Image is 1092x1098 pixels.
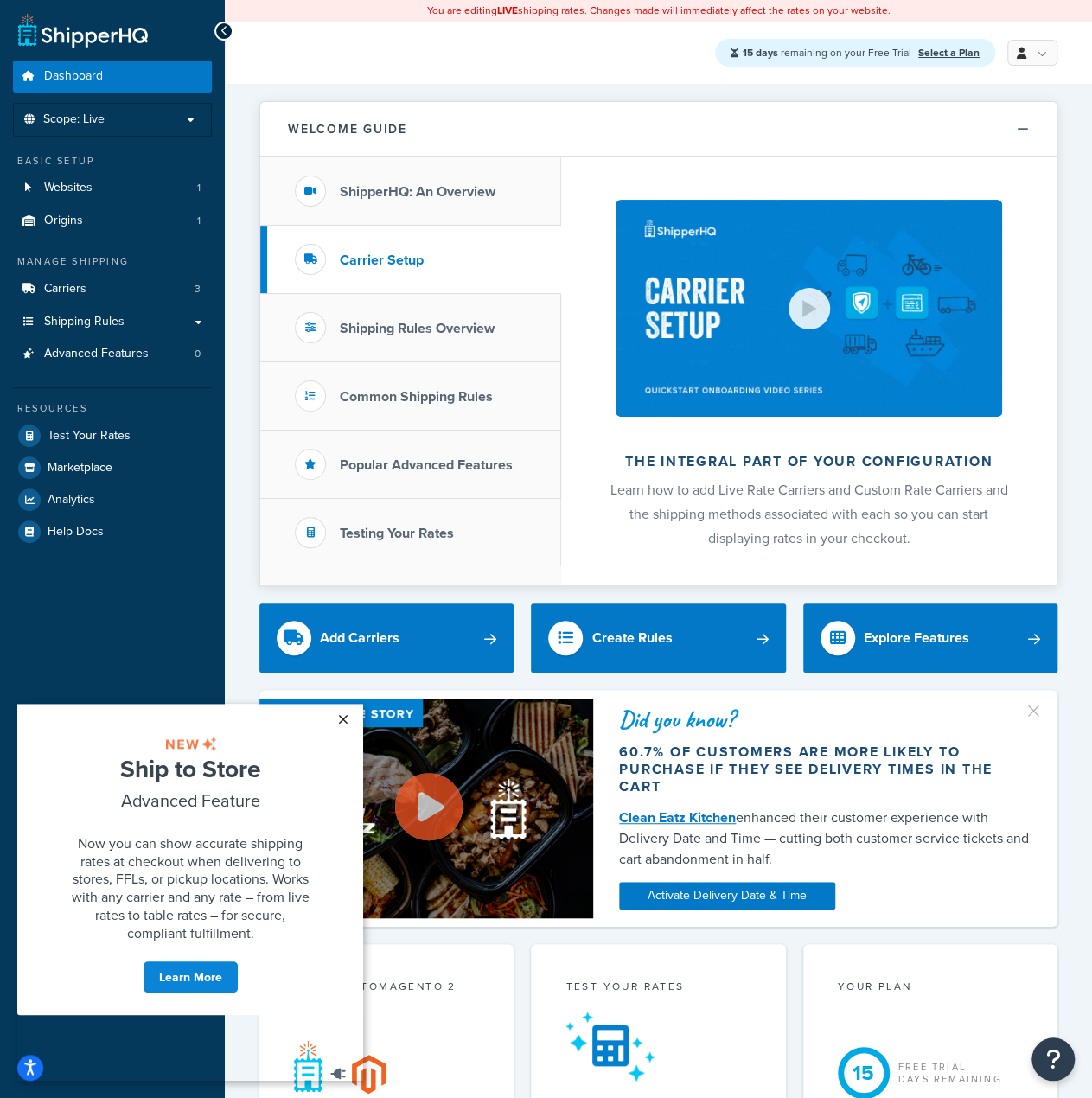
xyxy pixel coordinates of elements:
h3: ShipperHQ: An Overview [340,184,495,200]
span: Help Docs [48,525,104,539]
span: Websites [44,181,93,195]
li: Advanced Features [13,338,212,370]
span: 3 [195,282,201,297]
li: Origins [13,205,212,237]
a: Websites1 [13,172,212,204]
div: Resources [13,401,212,416]
div: enhanced their customer experience with Delivery Date and Time — cutting both customer service ti... [619,808,1031,870]
h3: Shipping Rules Overview [340,321,495,336]
h3: Testing Your Rates [340,526,454,541]
button: Welcome Guide [260,102,1057,157]
span: Now you can show accurate shipping rates at checkout when delivering to stores, FFLs, or pickup l... [54,130,292,239]
span: Learn how to add Live Rate Carriers and Custom Rate Carriers and the shipping methods associated ... [610,480,1008,548]
span: Advanced Features [44,347,149,361]
a: Advanced Features0 [13,338,212,370]
a: Create Rules [531,603,785,673]
span: remaining on your Free Trial [743,45,914,61]
h3: Carrier Setup [340,252,424,268]
div: Explore Features [864,626,969,650]
span: Analytics [48,493,95,508]
a: Activate Delivery Date & Time [619,882,835,910]
span: Advanced Feature [104,84,243,109]
a: Add Carriers [259,603,514,673]
a: Dashboard [13,61,212,93]
button: Open Resource Center [1031,1037,1075,1081]
a: Clean Eatz Kitchen [619,808,736,827]
span: Dashboard [44,69,103,84]
h3: Common Shipping Rules [340,389,493,405]
span: Shipping Rules [44,315,125,329]
a: Test Your Rates [13,420,212,451]
a: Explore Features [803,603,1057,673]
div: 60.7% of customers are more likely to purchase if they see delivery times in the cart [619,744,1031,795]
div: Basic Setup [13,154,212,169]
img: The integral part of your configuration [616,200,1001,417]
li: Carriers [13,273,212,305]
span: Carriers [44,282,86,297]
div: Connect to Magento 2 [294,979,479,999]
div: Test your rates [565,979,750,999]
h3: Popular Advanced Features [340,457,513,473]
h2: Welcome Guide [288,123,407,136]
img: Video thumbnail [259,699,593,919]
span: 1 [197,214,201,228]
a: Shipping Rules [13,306,212,338]
span: Scope: Live [43,112,105,127]
a: Marketplace [13,452,212,483]
li: Websites [13,172,212,204]
div: Free Trial Days Remaining [898,1061,1002,1085]
h2: The integral part of your configuration [607,454,1011,469]
span: Origins [44,214,83,228]
span: Ship to Store [103,48,243,82]
a: Help Docs [13,516,212,547]
div: Your Plan [838,979,1023,999]
a: Origins1 [13,205,212,237]
div: Add Carriers [320,626,399,650]
a: Analytics [13,484,212,515]
a: Carriers3 [13,273,212,305]
span: Test Your Rates [48,429,131,444]
span: 1 [197,181,201,195]
div: Manage Shipping [13,254,212,269]
span: 0 [195,347,201,361]
b: LIVE [497,3,518,18]
span: Marketplace [48,461,112,476]
div: Create Rules [591,626,672,650]
a: Learn More [125,257,221,290]
div: Did you know? [619,707,1031,731]
strong: 15 days [743,45,778,61]
a: Select a Plan [918,45,980,61]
